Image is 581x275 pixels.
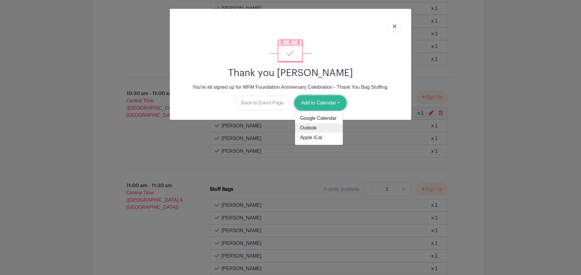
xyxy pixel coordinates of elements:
[175,67,406,79] h2: Thank you [PERSON_NAME]
[295,96,346,110] button: Add to Calendar
[175,84,406,91] p: You're all signed up for WFM Foundation Anniversary Celebration - Thank You Bag Stuffing.
[295,133,343,142] a: Apple iCal
[295,123,343,133] a: Outlook
[393,24,396,28] img: close_button-5f87c8562297e5c2d7936805f587ecaba9071eb48480494691a3f1689db116b3.svg
[295,114,343,123] a: Google Calendar
[235,96,290,110] a: Back to Event Page
[270,38,311,62] img: signup_complete-c468d5dda3e2740ee63a24cb0ba0d3ce5d8a4ecd24259e683200fb1569d990c8.svg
